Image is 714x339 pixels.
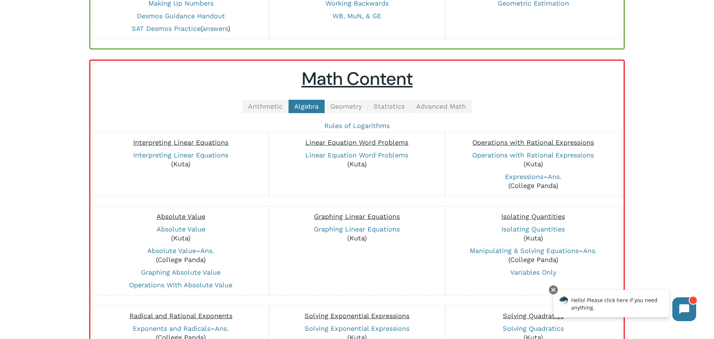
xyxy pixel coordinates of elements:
p: (Kuta) [97,225,265,243]
a: Absolute Value [147,247,196,255]
span: Radical and Rational Exponents [129,312,232,320]
span: Solving Quadratics [503,312,564,320]
a: Ans. [548,173,562,180]
p: ( ) [97,24,265,33]
a: Manipulating & Solving Equations [470,247,579,255]
a: Variables Only [510,268,556,276]
p: (Kuta) [449,151,617,169]
a: Graphing Absolute Value [141,268,221,276]
span: Interpreting Linear Equations [133,138,228,146]
span: Linear Equation Word Problems [305,138,408,146]
a: Ans. [583,247,597,255]
span: Algebra [294,102,319,110]
a: Expressions [505,173,543,180]
a: Ans. [200,247,214,255]
a: Graphing Linear Equations [314,225,400,233]
a: Geometry [325,100,368,113]
a: Arithmetic [242,100,289,113]
p: (Kuta) [449,225,617,243]
a: Isolating Quantities [501,225,565,233]
iframe: Chatbot [546,284,704,329]
span: Geometry [330,102,362,110]
p: – (College Panda) [449,172,617,190]
a: Exponents and Radicals [133,324,210,332]
p: (Kuta) [273,225,441,243]
a: Solving Quadratics [503,324,564,332]
a: Ans. [215,324,229,332]
a: answers [202,25,228,32]
a: Advanced Math [411,100,472,113]
span: Operations with Rational Expressions [472,138,594,146]
p: – (College Panda) [97,246,265,264]
span: Solving Exponential Expressions [305,312,409,320]
span: Statistics [373,102,405,110]
p: – (College Panda) [449,246,617,264]
a: WB, MuN, & GE [332,12,381,20]
a: SAT Desmos Practice [132,25,200,32]
a: Statistics [368,100,411,113]
a: Rules of Logarithms [324,122,390,129]
a: Algebra [289,100,325,113]
span: Arithmetic [248,102,283,110]
u: Math Content [302,67,413,90]
p: (Kuta) [273,151,441,169]
a: Operations with Rational Expressions [472,151,594,159]
p: (Kuta) [97,151,265,169]
a: Linear Equation Word Problems [305,151,408,159]
a: Solving Exponential Expressions [305,324,409,332]
span: Absolute Value [157,212,205,220]
span: Graphing Linear Equations [314,212,400,220]
a: Operations With Absolute Value [129,281,232,289]
span: Isolating Quantities [501,212,565,220]
a: Absolute Value [157,225,205,233]
a: Interpreting Linear Equations [133,151,228,159]
span: Advanced Math [416,102,466,110]
a: Desmos Guidance Handout [137,12,225,20]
